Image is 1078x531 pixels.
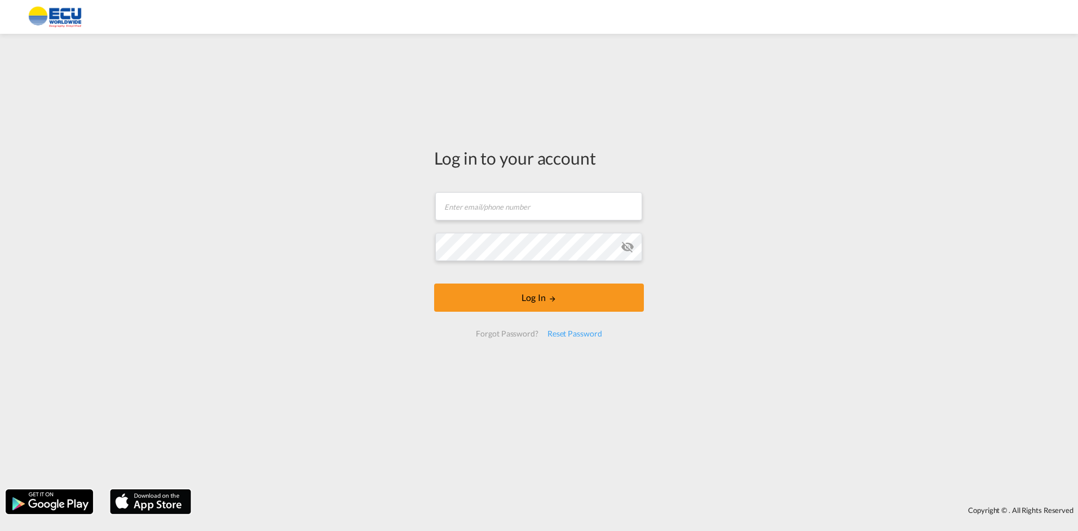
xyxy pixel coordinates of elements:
[197,501,1078,520] div: Copyright © . All Rights Reserved
[434,146,644,170] div: Log in to your account
[434,284,644,312] button: LOGIN
[5,488,94,515] img: google.png
[17,5,93,30] img: 6cccb1402a9411edb762cf9624ab9cda.png
[435,192,642,220] input: Enter email/phone number
[471,324,542,344] div: Forgot Password?
[543,324,607,344] div: Reset Password
[109,488,192,515] img: apple.png
[621,240,634,254] md-icon: icon-eye-off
